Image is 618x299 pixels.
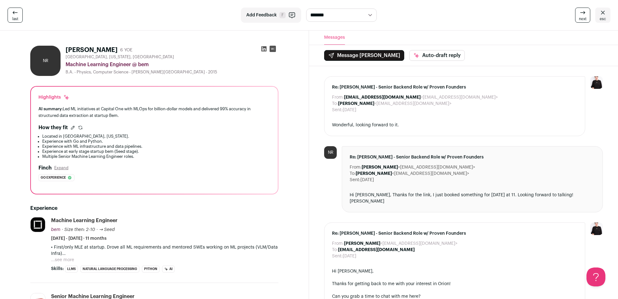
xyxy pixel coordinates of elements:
a: last [8,8,23,23]
dt: From: [332,94,344,101]
div: Led ML initiatives at Capital One with MLOps for billion-dollar models and delivered 99% accuracy... [38,106,270,119]
dt: Sent: [350,177,360,183]
button: Expand [54,165,68,170]
li: Python [142,266,160,273]
span: [GEOGRAPHIC_DATA], [US_STATE], [GEOGRAPHIC_DATA] [66,55,174,60]
img: 170f3d567a6e14e0cb31b552b2a369720b5e9eebec9cfd4aaaac27ae6d22ae37.jpg [31,217,45,232]
div: 6 YOE [120,47,132,53]
button: Message [PERSON_NAME] [324,50,404,61]
div: NR [30,46,61,76]
dt: From: [332,240,344,247]
div: Highlights [38,94,70,101]
span: Go experience [41,175,66,181]
li: Natural Language Processing [80,266,139,273]
div: Hi [PERSON_NAME], Thanks for the link, I just booked something for [DATE] at 11. Looking forward ... [350,192,595,204]
dt: To: [350,170,356,177]
b: [PERSON_NAME] [344,241,380,246]
span: · Size then: 2-10 [62,227,95,232]
div: Thanks for getting back to me with your interest in Orion! [332,281,577,287]
span: Re: [PERSON_NAME] - Senior Backend Role w/ Proven Founders [332,84,577,90]
div: B.A. - Physics, Computer Science - [PERSON_NAME][GEOGRAPHIC_DATA] - 2015 [66,70,278,75]
h2: Experience [30,204,278,212]
li: Multiple Senior Machine Learning Engineer roles. [42,154,270,159]
div: NR [324,146,337,159]
span: AI summary: [38,107,63,111]
b: [EMAIL_ADDRESS][DOMAIN_NAME] [344,95,421,100]
li: Experience with ML infrastructure and data pipelines. [42,144,270,149]
a: next [575,8,590,23]
div: Machine Learning Engineer [51,217,118,224]
dd: <[EMAIL_ADDRESS][DOMAIN_NAME]> [344,240,458,247]
b: [EMAIL_ADDRESS][DOMAIN_NAME] [338,248,415,252]
span: [DATE] - [DATE] · 11 months [51,235,107,242]
button: Add Feedback F [241,8,301,23]
dt: To: [332,247,338,253]
li: LLMs [65,266,78,273]
div: Machine Learning Engineer @ bem [66,61,278,68]
iframe: Help Scout Beacon - Open [586,267,605,286]
dd: <[EMAIL_ADDRESS][DOMAIN_NAME]> [338,101,452,107]
p: • First/only MLE at startup. Drove all ML requirements and mentored SWEs working on ML projects (... [51,244,278,257]
li: Experience with Go and Python. [42,139,270,144]
a: esc [595,8,610,23]
span: bem [51,227,61,232]
button: Messages [324,31,345,45]
span: → Seed [99,227,115,232]
a: Can you grab a time to chat with me here? [332,294,421,299]
dd: [DATE] [360,177,374,183]
li: Experience at early stage startup bem (Seed stage). [42,149,270,154]
span: esc [600,16,606,21]
h1: [PERSON_NAME] [66,46,118,55]
dt: To: [332,101,338,107]
span: last [12,16,18,21]
dd: [DATE] [343,107,356,113]
dt: Sent: [332,253,343,259]
b: [PERSON_NAME] [338,101,374,106]
h2: Finch [38,164,52,172]
dd: <[EMAIL_ADDRESS][DOMAIN_NAME]> [362,164,475,170]
span: Add Feedback [246,12,277,18]
dd: <[EMAIL_ADDRESS][DOMAIN_NAME]> [356,170,469,177]
li: AI [162,266,175,273]
div: Hi [PERSON_NAME], [332,268,577,274]
span: F [279,12,286,18]
li: Located in [GEOGRAPHIC_DATA], [US_STATE]. [42,134,270,139]
button: ...see more [51,257,74,263]
h2: How they fit [38,124,68,131]
button: Auto-draft reply [409,50,465,61]
span: Re: [PERSON_NAME] - Senior Backend Role w/ Proven Founders [332,230,577,237]
dd: <[EMAIL_ADDRESS][DOMAIN_NAME]> [344,94,498,101]
span: · [96,227,98,233]
img: 9240684-medium_jpg [590,76,603,89]
span: Skills: [51,266,64,272]
span: next [579,16,586,21]
div: Wonderful, looking forward to it. [332,122,577,128]
dt: From: [350,164,362,170]
dd: [DATE] [343,253,356,259]
dt: Sent: [332,107,343,113]
img: 9240684-medium_jpg [590,222,603,235]
b: [PERSON_NAME] [362,165,398,170]
b: [PERSON_NAME] [356,171,392,176]
span: Re: [PERSON_NAME] - Senior Backend Role w/ Proven Founders [350,154,595,160]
